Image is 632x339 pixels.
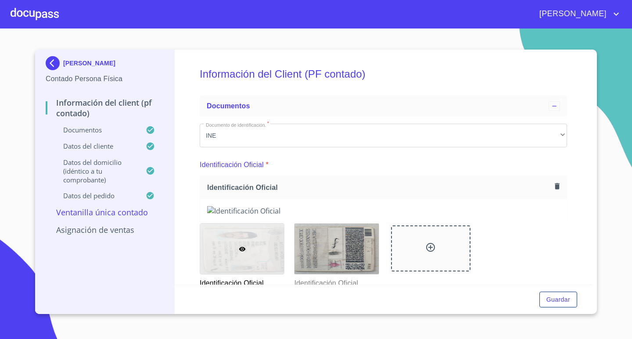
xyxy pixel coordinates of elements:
[46,207,164,218] p: Ventanilla única contado
[533,7,621,21] button: account of current user
[63,60,115,67] p: [PERSON_NAME]
[200,275,284,289] p: Identificación Oficial
[539,292,577,308] button: Guardar
[207,183,551,192] span: Identificación Oficial
[200,124,567,147] div: INE
[200,160,264,170] p: Identificación Oficial
[207,102,250,110] span: Documentos
[207,206,560,216] img: Identificación Oficial
[200,96,567,117] div: Documentos
[46,97,164,118] p: Información del Client (PF contado)
[294,275,378,289] p: Identificación Oficial
[294,224,378,274] img: Identificación Oficial
[46,74,164,84] p: Contado Persona Física
[46,56,164,74] div: [PERSON_NAME]
[46,56,63,70] img: Docupass spot blue
[546,294,570,305] span: Guardar
[200,56,567,92] h5: Información del Client (PF contado)
[46,142,146,150] p: Datos del cliente
[46,191,146,200] p: Datos del pedido
[533,7,611,21] span: [PERSON_NAME]
[46,158,146,184] p: Datos del domicilio (idéntico a tu comprobante)
[46,125,146,134] p: Documentos
[46,225,164,235] p: Asignación de Ventas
